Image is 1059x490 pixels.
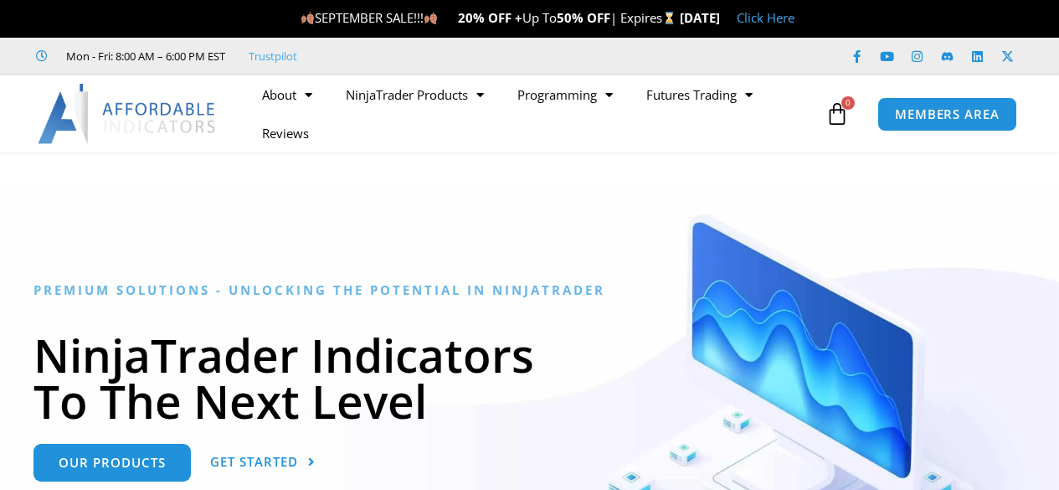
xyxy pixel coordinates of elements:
[800,90,874,138] a: 0
[329,75,501,114] a: NinjaTrader Products
[630,75,769,114] a: Futures Trading
[877,97,1017,132] a: MEMBERS AREA
[680,9,720,26] strong: [DATE]
[895,108,1000,121] span: MEMBERS AREA
[33,282,1026,298] h6: Premium Solutions - Unlocking the Potential in NinjaTrader
[841,96,855,110] span: 0
[737,9,794,26] a: Click Here
[245,75,329,114] a: About
[458,9,522,26] strong: 20% OFF +
[245,75,821,152] nav: Menu
[59,456,166,469] span: Our Products
[249,46,297,66] a: Trustpilot
[210,444,316,482] a: Get Started
[38,84,218,144] img: LogoAI | Affordable Indicators – NinjaTrader
[33,444,191,482] a: Our Products
[210,456,298,468] span: Get Started
[501,75,630,114] a: Programming
[245,114,326,152] a: Reviews
[33,332,1026,424] h1: NinjaTrader Indicators To The Next Level
[557,9,610,26] strong: 50% OFF
[663,12,676,24] img: ⌛
[301,12,314,24] img: 🍂
[62,46,225,66] span: Mon - Fri: 8:00 AM – 6:00 PM EST
[301,9,680,26] span: SEPTEMBER SALE!!! Up To | Expires
[424,12,437,24] img: 🍂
